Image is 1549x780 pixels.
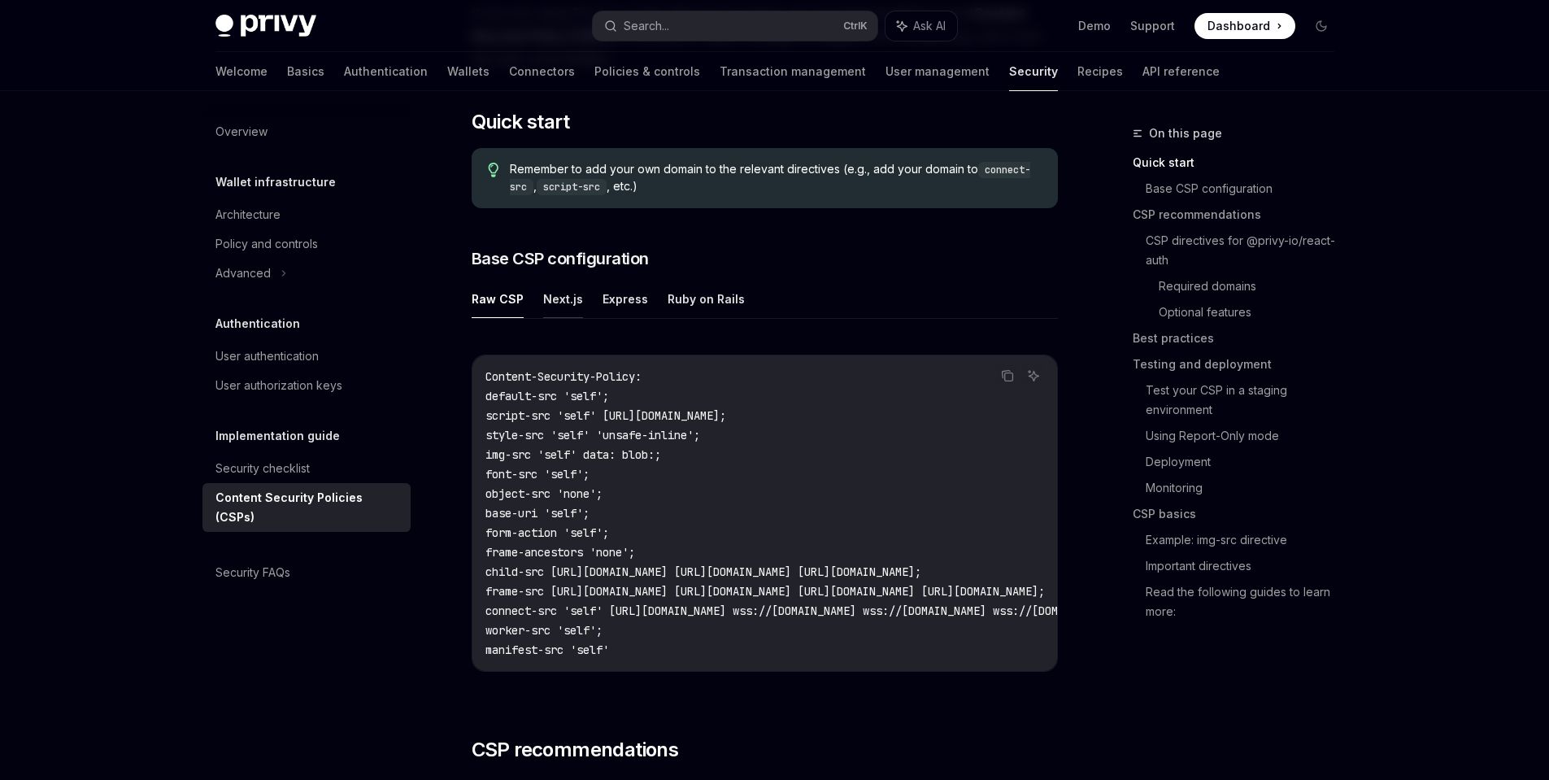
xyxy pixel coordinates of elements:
[1146,176,1347,202] a: Base CSP configuration
[1207,18,1270,34] span: Dashboard
[510,162,1030,195] code: connect-src
[485,467,590,482] span: font-src 'self';
[202,483,411,532] a: Content Security Policies (CSPs)
[1142,52,1220,91] a: API reference
[1308,13,1334,39] button: Toggle dark mode
[202,371,411,400] a: User authorization keys
[472,280,524,318] button: Raw CSP
[215,426,340,446] h5: Implementation guide
[1159,299,1347,325] a: Optional features
[1146,449,1347,475] a: Deployment
[215,122,268,142] div: Overview
[215,346,319,366] div: User authentication
[215,314,300,333] h5: Authentication
[485,389,609,403] span: default-src 'self';
[485,564,921,579] span: child-src [URL][DOMAIN_NAME] [URL][DOMAIN_NAME] [URL][DOMAIN_NAME];
[215,488,401,527] div: Content Security Policies (CSPs)
[1146,579,1347,625] a: Read the following guides to learn more:
[885,52,990,91] a: User management
[594,52,700,91] a: Policies & controls
[215,172,336,192] h5: Wallet infrastructure
[202,200,411,229] a: Architecture
[1077,52,1123,91] a: Recipes
[913,18,946,34] span: Ask AI
[1146,228,1347,273] a: CSP directives for @privy-io/react-auth
[344,52,428,91] a: Authentication
[1133,351,1347,377] a: Testing and deployment
[202,454,411,483] a: Security checklist
[1194,13,1295,39] a: Dashboard
[624,16,669,36] div: Search...
[603,280,648,318] button: Express
[1149,124,1222,143] span: On this page
[447,52,490,91] a: Wallets
[537,179,607,195] code: script-src
[215,15,316,37] img: dark logo
[1078,18,1111,34] a: Demo
[1133,325,1347,351] a: Best practices
[485,525,609,540] span: form-action 'self';
[593,11,877,41] button: Search...CtrlK
[997,365,1018,386] button: Copy the contents from the code block
[485,623,603,638] span: worker-src 'self';
[485,506,590,521] span: base-uri 'self';
[1133,202,1347,228] a: CSP recommendations
[488,163,499,177] svg: Tip
[543,280,583,318] button: Next.js
[485,408,726,423] span: script-src 'self' [URL][DOMAIN_NAME];
[1146,553,1347,579] a: Important directives
[510,161,1041,195] span: Remember to add your own domain to the relevant directives (e.g., add your domain to , , etc.)
[1159,273,1347,299] a: Required domains
[215,52,268,91] a: Welcome
[1133,150,1347,176] a: Quick start
[885,11,957,41] button: Ask AI
[1146,377,1347,423] a: Test your CSP in a staging environment
[720,52,866,91] a: Transaction management
[485,604,1403,618] span: connect-src 'self' [URL][DOMAIN_NAME] wss://[DOMAIN_NAME] wss://[DOMAIN_NAME] wss://[DOMAIN_NAME]...
[485,447,661,462] span: img-src 'self' data: blob:;
[485,584,1045,599] span: frame-src [URL][DOMAIN_NAME] [URL][DOMAIN_NAME] [URL][DOMAIN_NAME] [URL][DOMAIN_NAME];
[202,229,411,259] a: Policy and controls
[202,558,411,587] a: Security FAQs
[485,428,700,442] span: style-src 'self' 'unsafe-inline';
[472,737,679,763] span: CSP recommendations
[1130,18,1175,34] a: Support
[509,52,575,91] a: Connectors
[1133,501,1347,527] a: CSP basics
[215,563,290,582] div: Security FAQs
[485,369,642,384] span: Content-Security-Policy:
[215,205,281,224] div: Architecture
[1146,527,1347,553] a: Example: img-src directive
[202,117,411,146] a: Overview
[485,643,609,657] span: manifest-src 'self'
[843,20,868,33] span: Ctrl K
[215,234,318,254] div: Policy and controls
[1146,423,1347,449] a: Using Report-Only mode
[215,264,271,283] div: Advanced
[215,459,310,478] div: Security checklist
[485,545,635,560] span: frame-ancestors 'none';
[472,109,569,135] span: Quick start
[472,247,649,270] span: Base CSP configuration
[668,280,745,318] button: Ruby on Rails
[287,52,324,91] a: Basics
[1009,52,1058,91] a: Security
[485,486,603,501] span: object-src 'none';
[215,376,342,395] div: User authorization keys
[1146,475,1347,501] a: Monitoring
[1023,365,1044,386] button: Ask AI
[202,342,411,371] a: User authentication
